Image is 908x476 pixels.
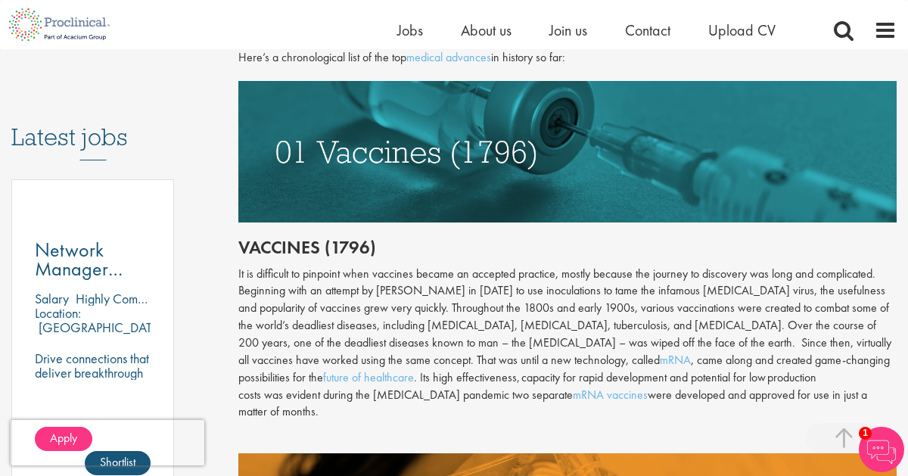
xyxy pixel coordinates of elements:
[859,427,904,472] img: Chatbot
[35,319,167,350] p: [GEOGRAPHIC_DATA], [GEOGRAPHIC_DATA]
[323,369,414,385] a: future of healthcare
[397,20,423,40] a: Jobs
[35,290,69,307] span: Salary
[660,352,691,368] a: mRNA
[708,20,776,40] a: Upload CV
[406,49,491,65] a: medical advances
[35,304,81,322] span: Location:
[35,237,223,319] span: Network Manager (D&#252;[GEOGRAPHIC_DATA])
[625,20,670,40] a: Contact
[238,81,897,222] img: vaccines
[76,290,176,307] p: Highly Competitive
[11,420,204,465] iframe: reCAPTCHA
[35,351,151,437] p: Drive connections that deliver breakthrough therapies-be the link between innovation and impact i...
[11,86,174,160] h3: Latest jobs
[238,238,897,257] h2: Vaccines (1796)
[238,49,897,67] p: Here’s a chronological list of the top in history so far:
[238,266,897,422] div: It is difficult to pinpoint when vaccines became an accepted practice, mostly because the journey...
[573,387,648,403] a: mRNA vaccines
[35,241,151,278] a: Network Manager (D&#252;[GEOGRAPHIC_DATA])
[549,20,587,40] a: Join us
[461,20,512,40] a: About us
[859,427,872,440] span: 1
